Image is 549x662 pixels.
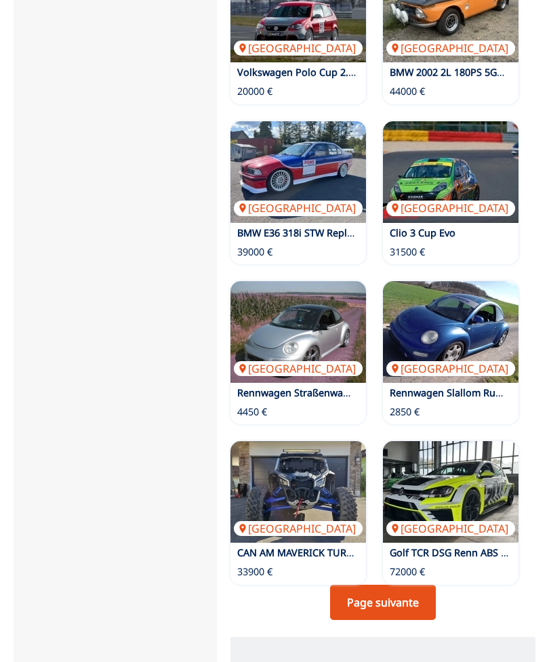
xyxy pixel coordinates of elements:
a: Page suivante [330,585,436,620]
p: 31500 € [390,245,425,259]
p: [GEOGRAPHIC_DATA] [386,201,515,215]
p: [GEOGRAPHIC_DATA] [386,521,515,536]
a: Rennwagen Straßenwagen VW NEW Beetle 1,8T K04 200+ [237,386,500,399]
p: [GEOGRAPHIC_DATA] [386,41,515,56]
p: 4450 € [237,405,267,419]
p: 2850 € [390,405,420,419]
img: CAN AM MAVERICK TURBO XRS RR [230,441,366,543]
a: BMW E36 318i STW Replica – Neu aufgebaut – 220 PS[GEOGRAPHIC_DATA] [230,121,366,223]
p: [GEOGRAPHIC_DATA] [386,361,515,376]
a: Clio 3 Cup Evo[GEOGRAPHIC_DATA] [383,121,518,223]
p: 44000 € [390,85,425,98]
a: Volkswagen Polo Cup 2.0 FSI [237,66,370,79]
a: BMW E36 318i STW Replica – Neu aufgebaut – 220 PS [237,226,480,239]
a: Rennwagen Slallom Rundstrecke VW NEW Beetle 1,8T 200PS[GEOGRAPHIC_DATA] [383,281,518,383]
img: Rennwagen Slallom Rundstrecke VW NEW Beetle 1,8T 200PS [383,281,518,383]
a: Golf TCR DSG Renn ABS TOPZUSTAND[GEOGRAPHIC_DATA] [383,441,518,543]
p: 39000 € [237,245,272,259]
a: Clio 3 Cup Evo [390,226,455,239]
p: [GEOGRAPHIC_DATA] [234,521,363,536]
img: BMW E36 318i STW Replica – Neu aufgebaut – 220 PS [230,121,366,223]
a: CAN AM MAVERICK TURBO XRS RR [237,546,394,559]
img: Rennwagen Straßenwagen VW NEW Beetle 1,8T K04 200+ [230,281,366,383]
p: [GEOGRAPHIC_DATA] [234,41,363,56]
img: Golf TCR DSG Renn ABS TOPZUSTAND [383,441,518,543]
p: 33900 € [237,565,272,579]
a: Rennwagen Straßenwagen VW NEW Beetle 1,8T K04 200+[GEOGRAPHIC_DATA] [230,281,366,383]
p: [GEOGRAPHIC_DATA] [234,361,363,376]
p: 72000 € [390,565,425,579]
a: CAN AM MAVERICK TURBO XRS RR[GEOGRAPHIC_DATA] [230,441,366,543]
p: [GEOGRAPHIC_DATA] [234,201,363,215]
p: 20000 € [237,85,272,98]
img: Clio 3 Cup Evo [383,121,518,223]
